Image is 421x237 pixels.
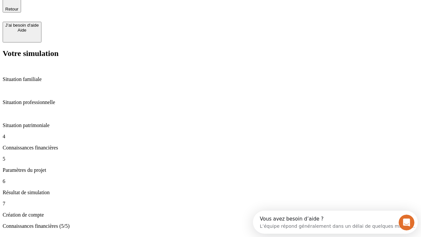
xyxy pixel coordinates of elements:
iframe: Intercom live chat discovery launcher [253,211,418,234]
p: 5 [3,156,418,162]
p: 4 [3,134,418,140]
div: Vous avez besoin d’aide ? [7,6,162,11]
p: Connaissances financières [3,145,418,151]
p: Paramètres du projet [3,167,418,173]
p: Situation professionnelle [3,99,418,105]
h2: Votre simulation [3,49,418,58]
iframe: Intercom live chat [399,215,414,230]
div: Aide [5,28,39,33]
div: J’ai besoin d'aide [5,23,39,28]
p: Résultat de simulation [3,190,418,196]
div: L’équipe répond généralement dans un délai de quelques minutes. [7,11,162,18]
button: J’ai besoin d'aideAide [3,22,41,42]
p: Création de compte [3,212,418,218]
div: Ouvrir le Messenger Intercom [3,3,181,21]
p: Connaissances financières (5/5) [3,223,418,229]
p: 7 [3,201,418,207]
span: Retour [5,7,18,12]
p: Situation familiale [3,76,418,82]
p: 6 [3,178,418,184]
p: Situation patrimoniale [3,122,418,128]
